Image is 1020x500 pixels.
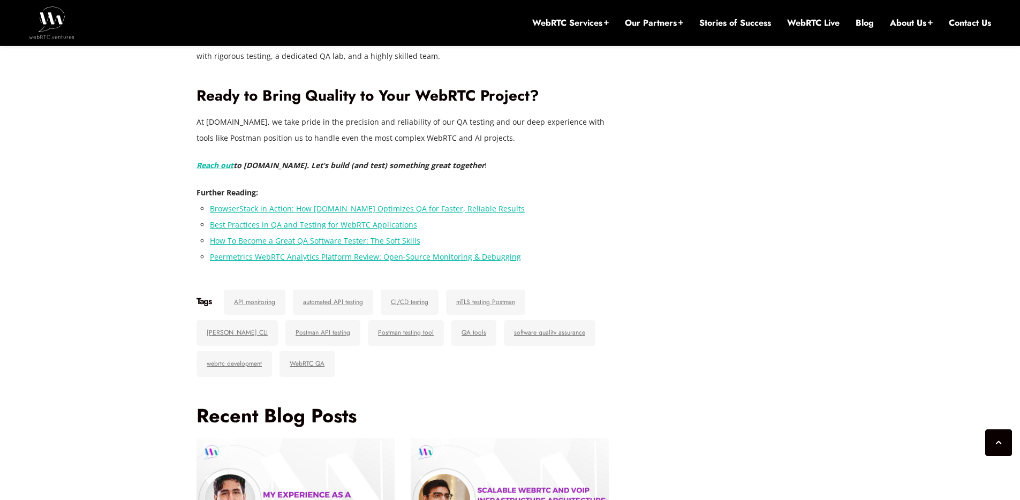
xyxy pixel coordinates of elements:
em: to [DOMAIN_NAME]. Let’s build (and test) something great together [197,160,485,170]
p: Our clients know that they’re not just getting a functional product, they’re getting the peace of... [197,32,609,64]
h6: Tags [197,296,211,307]
a: WebRTC Live [787,17,840,29]
a: How To Become a Great QA Software Tester: The Soft Skills [210,236,420,246]
a: BrowserStack in Action: How [DOMAIN_NAME] Optimizes QA for Faster, Reliable Results [210,203,525,214]
a: QA tools [451,320,496,346]
a: Contact Us [949,17,991,29]
a: Blog [856,17,874,29]
a: Peermetrics WebRTC Analytics Platform Review: Open-Source Monitoring & Debugging [210,252,521,262]
h2: Ready to Bring Quality to Your WebRTC Project? [197,87,609,105]
strong: Further Reading: [197,187,258,198]
p: ! [197,157,609,173]
a: [PERSON_NAME] CLI [197,320,278,346]
a: Reach out [197,160,233,170]
h3: Recent Blog Posts [197,404,609,427]
a: Best Practices in QA and Testing for WebRTC Applications [210,219,417,230]
a: CI/CD testing [381,290,439,315]
a: webrtc development [197,351,272,377]
a: software quality assurance [504,320,595,346]
a: WebRTC Services [532,17,609,29]
a: mTLS testing Postman [446,290,525,315]
p: At [DOMAIN_NAME], we take pride in the precision and reliability of our QA testing and our deep e... [197,114,609,146]
a: Stories of Success [699,17,771,29]
a: About Us [890,17,933,29]
img: WebRTC.ventures [29,6,74,39]
a: WebRTC QA [279,351,335,377]
a: API monitoring [224,290,285,315]
a: Postman API testing [285,320,360,346]
a: automated API testing [293,290,373,315]
a: Postman testing tool [368,320,444,346]
a: Our Partners [625,17,683,29]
